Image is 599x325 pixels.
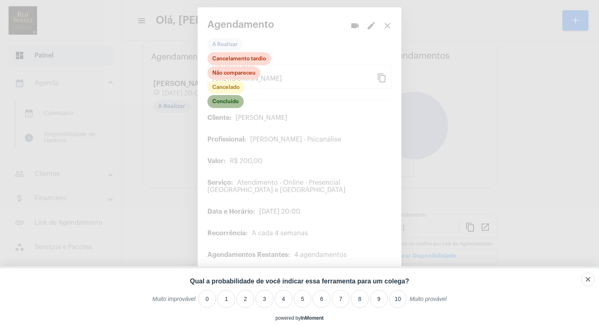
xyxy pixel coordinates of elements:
[207,81,244,94] mat-chip: Cancelado
[410,296,447,308] label: Muito provável
[332,290,350,308] li: 7
[389,290,407,308] li: 10
[217,290,235,308] li: 1
[207,95,244,108] mat-chip: Concluído
[370,290,388,308] li: 9
[581,272,595,286] div: Close survey
[294,290,312,308] li: 5
[275,290,293,308] li: 4
[275,315,324,321] div: powered by inmoment
[152,296,196,308] label: Muito improvável
[207,66,260,80] mat-chip: Não compareceu
[236,290,254,308] li: 2
[313,290,330,308] li: 6
[301,315,324,321] a: InMoment
[255,290,273,308] li: 3
[351,290,369,308] li: 8
[207,52,271,65] mat-chip: Cancelamento tardio
[198,290,216,308] li: 0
